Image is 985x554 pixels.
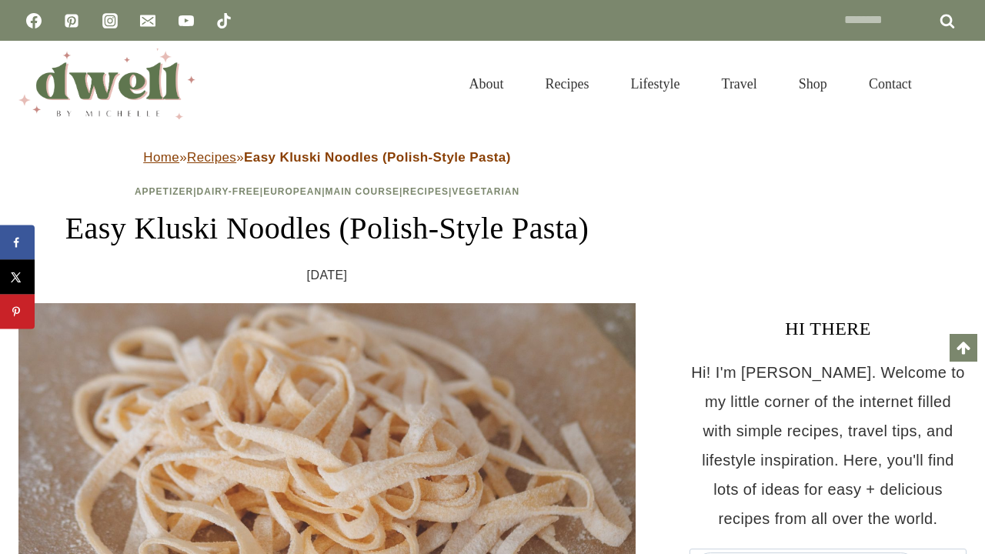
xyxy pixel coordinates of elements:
span: | | | | | [135,186,519,197]
a: Pinterest [56,5,87,36]
a: Email [132,5,163,36]
a: Home [143,150,179,165]
a: Travel [701,57,778,111]
a: Recipes [525,57,610,111]
a: Recipes [402,186,449,197]
a: Lifestyle [610,57,701,111]
a: Contact [848,57,933,111]
nav: Primary Navigation [449,57,933,111]
a: Dairy-Free [197,186,260,197]
a: Shop [778,57,848,111]
button: View Search Form [940,71,967,97]
a: European [263,186,322,197]
span: » » [143,150,511,165]
a: Vegetarian [452,186,519,197]
a: TikTok [209,5,239,36]
a: Facebook [18,5,49,36]
a: Main Course [326,186,399,197]
a: Recipes [187,150,236,165]
a: Instagram [95,5,125,36]
h1: Easy Kluski Noodles (Polish-Style Pasta) [18,205,636,252]
a: About [449,57,525,111]
strong: Easy Kluski Noodles (Polish-Style Pasta) [244,150,511,165]
h3: HI THERE [689,315,967,342]
img: DWELL by michelle [18,48,195,119]
a: Appetizer [135,186,193,197]
time: [DATE] [307,264,348,287]
a: YouTube [171,5,202,36]
a: Scroll to top [950,334,977,362]
p: Hi! I'm [PERSON_NAME]. Welcome to my little corner of the internet filled with simple recipes, tr... [689,358,967,533]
